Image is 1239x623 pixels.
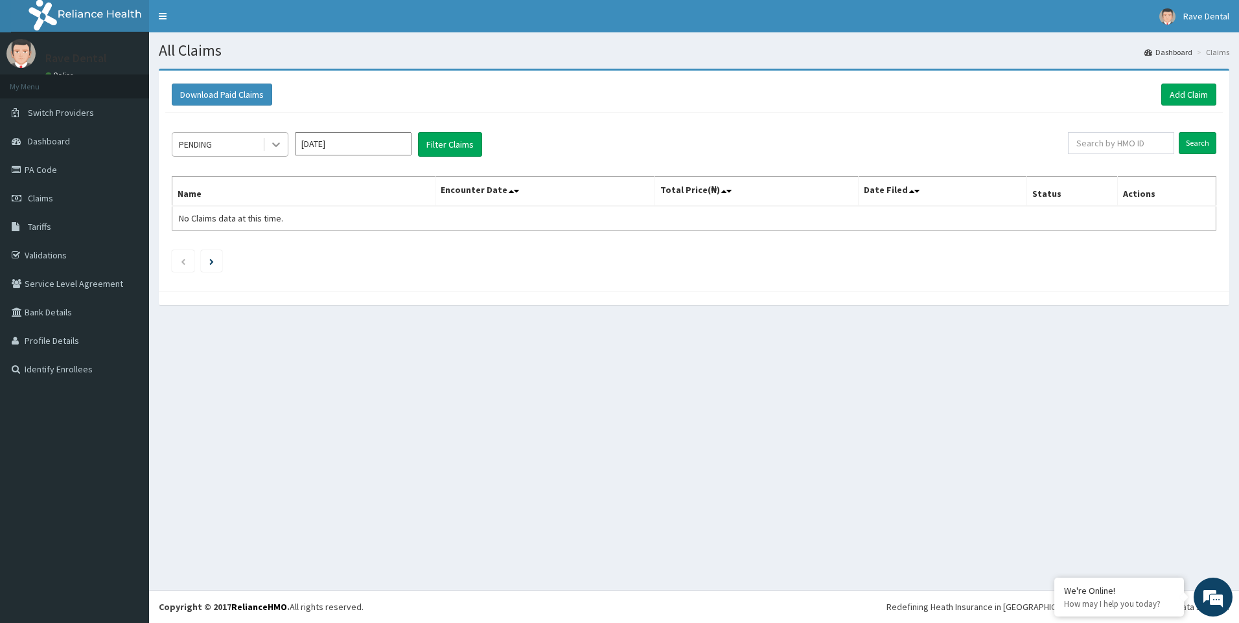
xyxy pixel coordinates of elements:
[1183,10,1229,22] span: Rave Dental
[435,177,654,207] th: Encounter Date
[28,135,70,147] span: Dashboard
[24,65,52,97] img: d_794563401_company_1708531726252_794563401
[67,73,218,89] div: Chat with us now
[231,601,287,613] a: RelianceHMO
[1027,177,1118,207] th: Status
[1068,132,1174,154] input: Search by HMO ID
[1179,132,1216,154] input: Search
[75,163,179,294] span: We're online!
[179,138,212,151] div: PENDING
[295,132,411,155] input: Select Month and Year
[1064,585,1174,596] div: We're Online!
[28,221,51,232] span: Tariffs
[1194,47,1229,58] li: Claims
[209,255,214,267] a: Next page
[1161,84,1216,106] a: Add Claim
[886,600,1229,613] div: Redefining Heath Insurance in [GEOGRAPHIC_DATA] using Telemedicine and Data Science!
[159,601,290,613] strong: Copyright © 2017 .
[1064,598,1174,609] p: How may I help you today?
[6,39,36,68] img: User Image
[149,590,1239,623] footer: All rights reserved.
[213,6,244,38] div: Minimize live chat window
[6,354,247,399] textarea: Type your message and hit 'Enter'
[179,212,283,224] span: No Claims data at this time.
[172,84,272,106] button: Download Paid Claims
[655,177,859,207] th: Total Price(₦)
[1159,8,1175,25] img: User Image
[418,132,482,157] button: Filter Claims
[159,42,1229,59] h1: All Claims
[180,255,186,267] a: Previous page
[172,177,435,207] th: Name
[859,177,1027,207] th: Date Filed
[1144,47,1192,58] a: Dashboard
[1118,177,1216,207] th: Actions
[45,52,107,64] p: Rave Dental
[45,71,76,80] a: Online
[28,192,53,204] span: Claims
[28,107,94,119] span: Switch Providers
